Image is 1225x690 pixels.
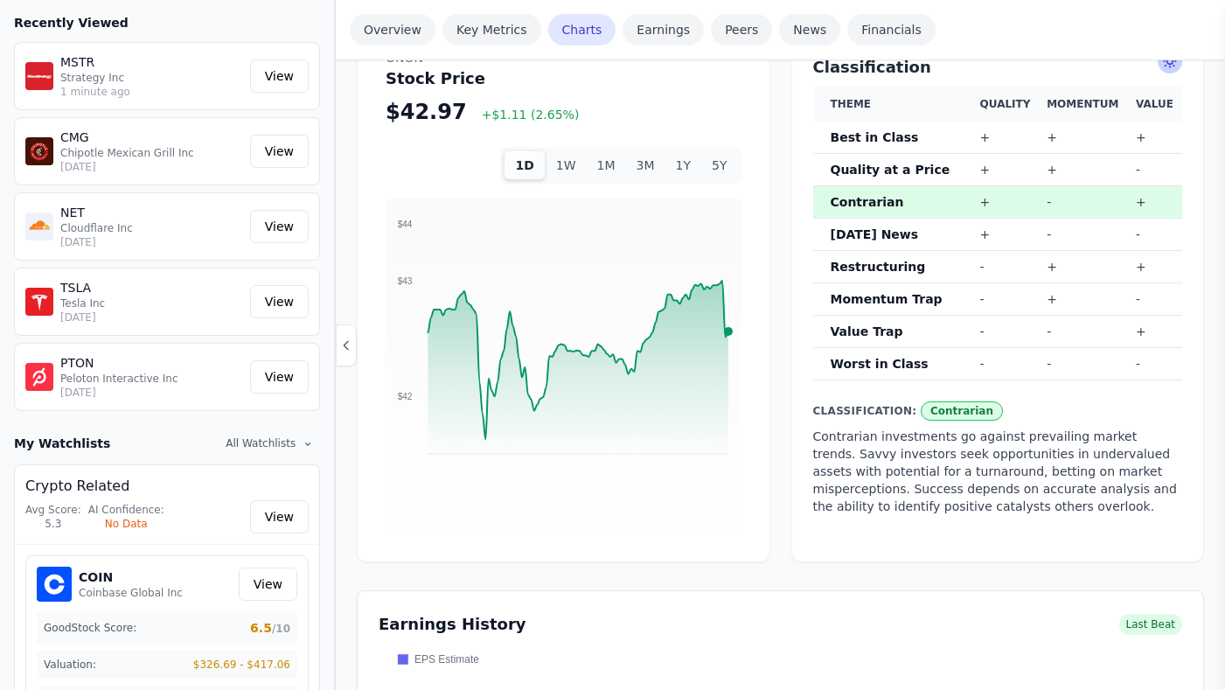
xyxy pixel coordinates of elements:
p: [DATE] [60,386,243,400]
h4: Crypto Related [25,476,309,497]
button: 1W [546,150,587,180]
span: $42.97 [386,100,467,124]
h3: Earnings History [379,612,526,637]
th: Quality [973,87,1041,122]
p: Coinbase Global Inc [79,586,183,600]
a: News [779,14,840,45]
span: Contrarian [921,401,1003,421]
td: - [1129,219,1182,251]
h2: Classification [813,42,931,80]
div: No Data [88,517,164,531]
p: NET [60,204,243,221]
a: Charts [548,14,616,45]
h3: My Watchlists [14,435,110,452]
p: CMG [60,129,243,146]
img: CMG [25,137,53,165]
img: NET [25,213,53,240]
span: 6.5 [250,619,290,637]
td: + [973,122,1041,154]
th: Restructuring [813,251,973,283]
td: - [1129,283,1182,316]
td: - [1129,348,1182,380]
td: - [1040,348,1129,380]
td: + [1129,251,1182,283]
td: + [1040,122,1129,154]
td: + [1040,251,1129,283]
th: Best in Class [813,122,973,154]
td: - [973,316,1041,348]
tspan: $42 [398,392,413,401]
h2: Stock Price [386,49,579,91]
div: 5.3 [25,517,81,531]
p: Tesla Inc [60,296,243,310]
tspan: $43 [398,276,413,286]
p: TSLA [60,279,243,296]
td: - [1040,316,1129,348]
td: + [1040,283,1129,316]
div: Avg Score: [25,503,81,517]
span: Classification: [813,405,917,417]
th: Value Trap [813,316,973,348]
th: Momentum Trap [813,283,973,316]
th: Worst in Class [813,348,973,380]
p: PTON [60,354,243,372]
a: Overview [350,14,435,45]
p: Strategy Inc [60,71,243,85]
p: MSTR [60,53,243,71]
td: - [1129,154,1182,186]
button: 3M [626,150,665,180]
p: [DATE] [60,235,243,249]
td: + [1040,154,1129,186]
td: - [973,348,1041,380]
a: Peers [711,14,772,45]
th: [DATE] News [813,219,973,251]
td: - [1040,219,1129,251]
a: View [250,500,309,533]
span: EPS Estimate [397,652,479,667]
th: Theme [813,87,973,122]
td: + [973,154,1041,186]
p: [DATE] [60,310,243,324]
p: [DATE] [60,160,243,174]
td: - [973,283,1041,316]
span: /10 [272,623,290,635]
button: 1D [504,150,545,180]
a: View [250,135,309,168]
td: - [973,251,1041,283]
a: Earnings [623,14,704,45]
p: Chipotle Mexican Grill Inc [60,146,243,160]
img: TSLA [25,288,53,316]
button: All Watchlists [219,433,320,454]
span: Last Beat [1119,614,1182,635]
p: Contrarian investments go against prevailing market trends. Savvy investors seek opportunities in... [813,428,1183,515]
span: GoodStock Score: [44,621,136,635]
span: +$1.11 (2.65%) [482,108,580,122]
p: Cloudflare Inc [60,221,243,235]
p: Peloton Interactive Inc [60,372,243,386]
a: Financials [847,14,936,45]
th: Value [1129,87,1182,122]
a: View [239,568,297,601]
td: + [973,186,1041,219]
td: - [1040,186,1129,219]
span: Ask AI [1158,49,1182,73]
h5: COIN [79,568,183,586]
td: + [1129,122,1182,154]
a: View [250,59,309,93]
a: Key Metrics [442,14,541,45]
button: 5Y [701,150,737,180]
td: + [973,219,1041,251]
tspan: $44 [398,220,413,229]
button: 1M [587,150,626,180]
th: Quality at a Price [813,154,973,186]
p: 1 minute ago [60,85,243,99]
td: + [1129,316,1182,348]
span: $326.69 - $417.06 [193,658,290,672]
span: Valuation: [44,658,96,672]
span: All Watchlists [226,437,296,450]
img: MSTR [25,62,53,90]
a: View [250,285,309,318]
td: + [1129,186,1182,219]
img: COIN [37,567,72,602]
h3: Recently Viewed [14,14,320,31]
